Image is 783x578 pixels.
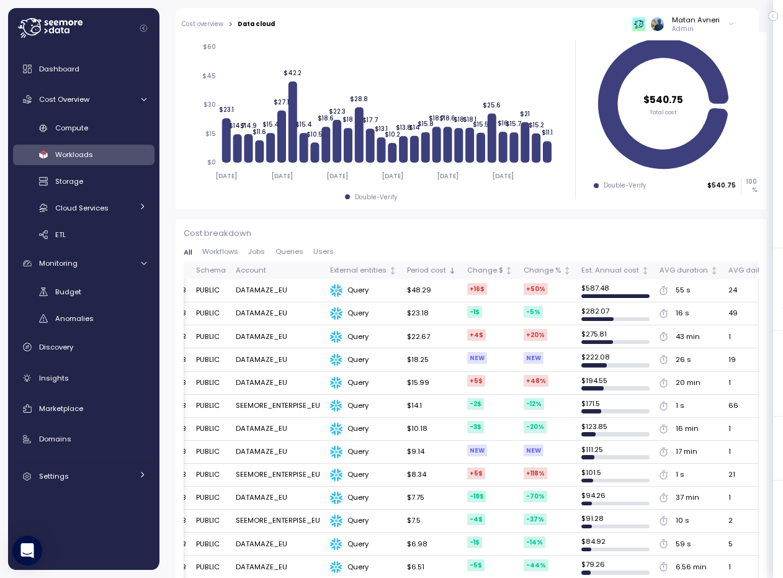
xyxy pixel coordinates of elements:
td: $ 94.26 [576,487,655,510]
td: PUBLIC [191,418,231,441]
th: AVG durationNot sorted [655,261,723,279]
div: 37 min [676,492,699,503]
div: Not sorted [563,266,571,275]
tspan: $30 [204,101,216,109]
div: -12 % [524,398,544,410]
td: PUBLIC [191,279,231,302]
div: -4 $ [467,513,485,525]
tspan: $18 [454,115,464,124]
div: Query [330,492,397,504]
div: Query [330,400,397,412]
tspan: $18.6 [439,114,455,122]
td: PUBLIC [191,302,231,325]
span: Budget [55,287,81,297]
span: Anomalies [55,314,94,323]
tspan: $540.75 [644,94,684,107]
div: 17 min [676,446,697,458]
tspan: $15.2 [528,121,544,129]
th: External entitiesNot sorted [325,261,402,279]
td: $ 84.92 [576,533,655,556]
div: Not sorted [388,266,397,275]
tspan: $15.5 [473,120,489,129]
a: Budget [13,282,154,302]
tspan: $18.7 [428,114,444,122]
td: $22.67 [402,325,462,348]
td: PUBLIC [191,325,231,348]
td: DATAMAZE_EU [231,279,325,302]
td: PUBLIC [191,510,231,533]
div: -5 % [524,306,543,318]
tspan: $14.7 [229,122,246,130]
td: $ 123.85 [576,418,655,441]
div: Not sorted [641,266,650,275]
div: -5 $ [467,559,485,571]
a: Discovery [13,335,154,359]
td: PUBLIC [191,441,231,464]
div: +50 % [524,283,548,295]
span: Monitoring [39,258,78,268]
div: External entities [330,265,387,276]
div: Double-Verify [355,193,397,202]
div: +118 % [524,467,547,479]
span: Queries [275,248,303,255]
div: 55 s [676,285,691,296]
tspan: $15 [205,130,216,138]
div: Query [330,331,397,343]
div: Query [330,377,397,389]
div: 59 s [676,539,691,550]
div: NEW [467,445,487,456]
span: ETL [55,230,66,240]
div: NEW [467,352,487,364]
tspan: [DATE] [215,172,237,180]
tspan: $13.8 [395,124,411,132]
td: $ 111.25 [576,441,655,464]
div: NEW [524,445,544,456]
div: +4 $ [467,329,486,341]
div: 16 s [676,308,689,319]
div: Change % [524,265,561,276]
tspan: [DATE] [271,172,292,180]
div: Query [330,423,397,435]
td: PUBLIC [191,464,231,487]
div: +5 $ [467,467,485,479]
td: $7.5 [402,510,462,533]
a: Dashboard [13,56,154,81]
td: $ 91.28 [576,510,655,533]
td: PUBLIC [191,533,231,556]
a: Cloud Services [13,197,154,218]
div: NEW [524,352,544,364]
tspan: Total cost [650,108,678,116]
div: -18 $ [467,490,486,502]
tspan: [DATE] [492,172,514,180]
span: Insights [39,373,69,383]
div: Account [236,265,320,276]
div: Sorted descending [448,266,457,275]
span: Workflows [202,248,238,255]
div: -2 $ [467,398,484,410]
span: Storage [55,176,83,186]
td: $7.75 [402,487,462,510]
div: Query [330,446,397,458]
td: $14.1 [402,395,462,418]
td: DATAMAZE_EU [231,325,325,348]
div: Query [330,469,397,481]
div: 43 min [676,332,700,343]
div: 26 s [676,354,691,366]
tspan: $42.2 [284,69,302,77]
img: 65f98ecb31a39d60f1f315eb.PNG [632,17,645,30]
div: AVG duration [660,265,708,276]
td: DATAMAZE_EU [231,302,325,325]
div: Query [330,354,397,366]
div: Query [330,538,397,551]
tspan: [DATE] [326,172,348,180]
span: Cost Overview [39,94,89,104]
div: Query [330,561,397,574]
tspan: $18 [342,115,353,124]
td: DATAMAZE_EU [231,348,325,371]
th: Change %Not sorted [519,261,576,279]
span: Users [313,248,334,255]
td: PUBLIC [191,487,231,510]
a: ETL [13,224,154,245]
tspan: $16 [498,119,508,127]
td: $ 222.08 [576,348,655,371]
